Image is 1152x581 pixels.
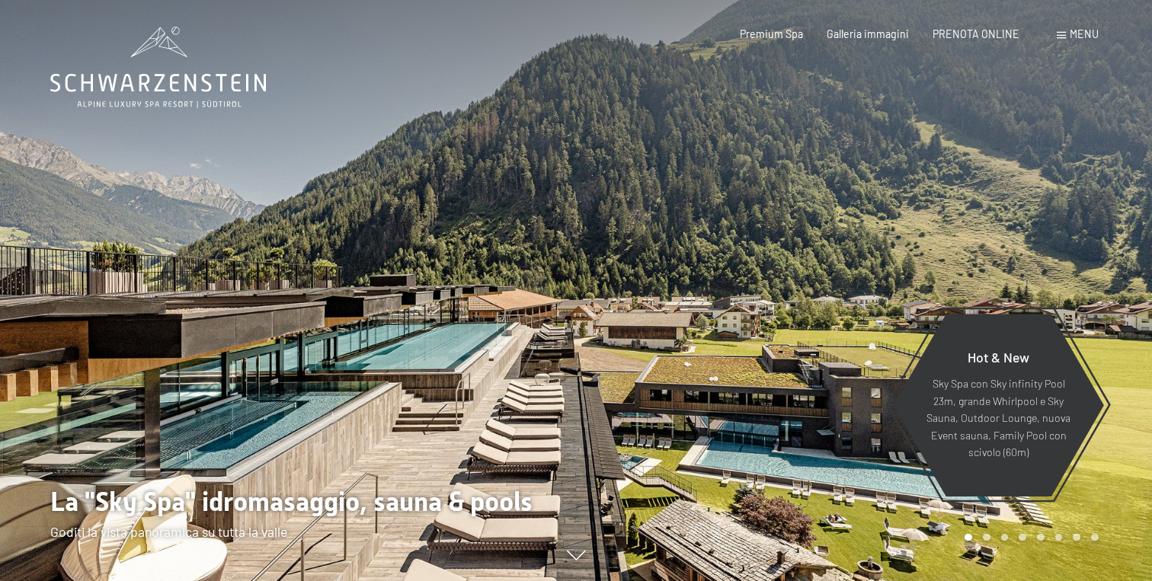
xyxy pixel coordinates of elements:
[933,27,1019,40] a: PRENOTA ONLINE
[983,534,990,541] div: Carousel Page 2
[965,534,972,541] div: Carousel Page 1 (Current Slide)
[1019,534,1026,541] div: Carousel Page 4
[1055,534,1063,541] div: Carousel Page 6
[827,27,909,40] a: Galleria immagini
[1037,534,1045,541] div: Carousel Page 5
[740,27,803,40] a: Premium Spa
[892,313,1105,497] a: Hot & New Sky Spa con Sky infinity Pool 23m, grande Whirlpool e Sky Sauna, Outdoor Lounge, nuova ...
[926,375,1071,461] p: Sky Spa con Sky infinity Pool 23m, grande Whirlpool e Sky Sauna, Outdoor Lounge, nuova Event saun...
[1001,534,1009,541] div: Carousel Page 3
[959,534,1098,541] div: Carousel Pagination
[1091,534,1099,541] div: Carousel Page 8
[968,349,1029,366] span: Hot & New
[1070,27,1099,40] span: Menu
[1073,534,1080,541] div: Carousel Page 7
